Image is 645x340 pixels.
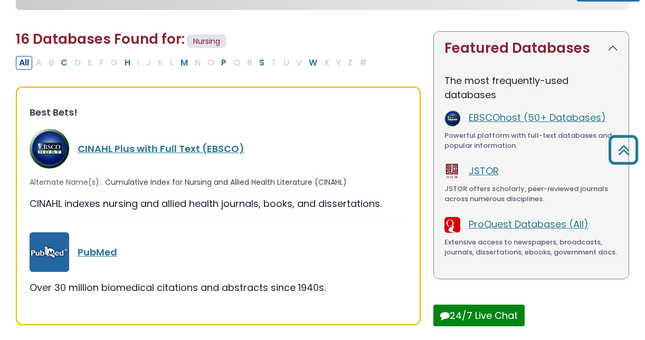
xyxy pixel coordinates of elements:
[30,196,407,211] div: CINAHL indexes nursing and allied health journals, books, and dissertations.
[469,164,499,177] a: JSTOR
[469,218,589,231] a: ProQuest Databases (All)
[434,32,629,65] button: Featured Databases
[16,30,185,49] span: 16 Databases Found for:
[218,56,230,70] button: Filter Results P
[444,184,618,204] div: JSTOR offers scholarly, peer-reviewed journals across numerous disciplines.
[30,177,101,188] span: Alternate Name(s):
[177,56,191,70] button: Filter Results M
[16,56,32,70] button: All
[78,245,117,259] a: PubMed
[78,142,244,155] a: CINAHL Plus with Full Text (EBSCO)
[444,237,618,258] div: Extensive access to newspapers, broadcasts, journals, dissertations, ebooks, government docs.
[30,107,407,118] h3: Best Bets!
[433,305,525,326] button: 24/7 Live Chat
[16,55,371,69] div: Alpha-list to filter by first letter of database name
[306,56,320,70] button: Filter Results W
[444,130,618,151] div: Powerful platform with full-text databases and popular information.
[604,140,642,159] a: Back to Top
[121,56,134,70] button: Filter Results H
[469,111,606,124] a: EBSCOhost (50+ Databases)
[256,56,268,70] button: Filter Results S
[105,177,347,188] span: Cumulative Index for Nursing and Allied Health Literature (CINAHL)
[30,280,407,295] div: Over 30 million biomedical citations and abstracts since 1940s.
[444,73,618,102] p: The most frequently-used databases
[187,34,226,49] span: Nursing
[58,56,71,70] button: Filter Results C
